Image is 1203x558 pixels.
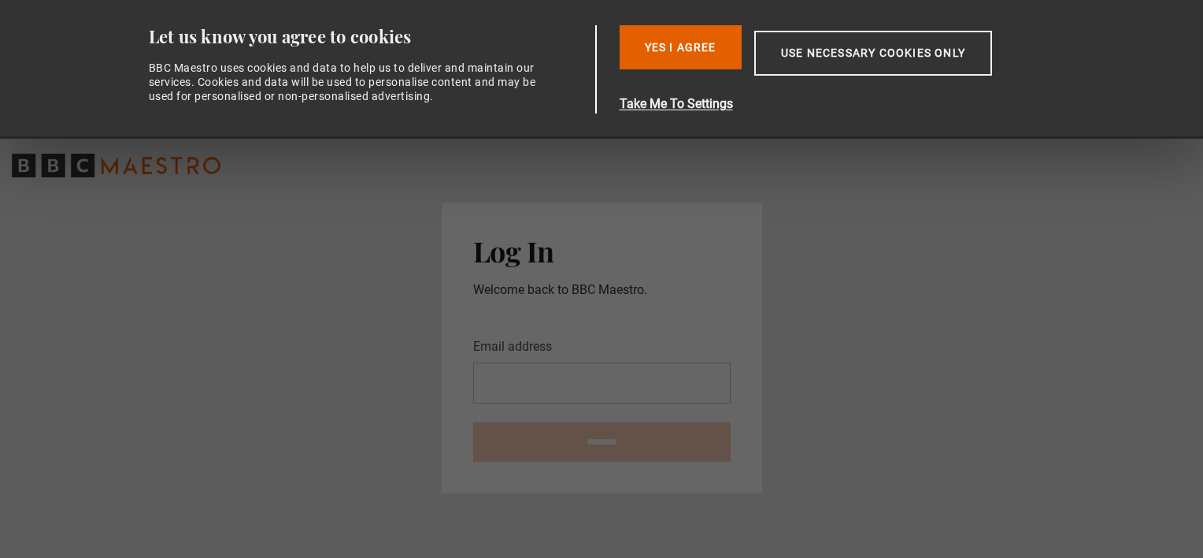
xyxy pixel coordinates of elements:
div: Let us know you agree to cookies [149,25,590,48]
button: Yes I Agree [620,25,742,69]
button: Use necessary cookies only [754,31,992,76]
svg: BBC Maestro [12,154,220,177]
div: BBC Maestro uses cookies and data to help us to deliver and maintain our services. Cookies and da... [149,61,546,104]
button: Take Me To Settings [620,95,1067,113]
h2: Log In [473,234,731,267]
label: Email address [473,337,552,356]
p: Welcome back to BBC Maestro. [473,281,731,299]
